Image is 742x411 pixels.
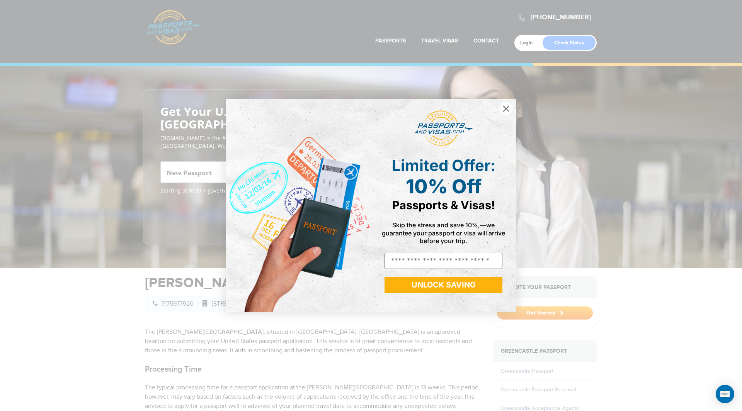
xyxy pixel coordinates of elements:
span: 10% Off [406,175,482,198]
span: Limited Offer: [392,156,495,175]
span: Skip the stress and save 10%,—we guarantee your passport or visa will arrive before your trip. [382,221,505,244]
button: Close dialog [499,102,513,115]
img: passports and visas [415,110,473,147]
span: Passports & Visas! [392,198,495,212]
button: UNLOCK SAVING [385,277,502,293]
img: de9cda0d-0715-46ca-9a25-073762a91ba7.png [226,99,371,312]
div: Open Intercom Messenger [716,385,734,403]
